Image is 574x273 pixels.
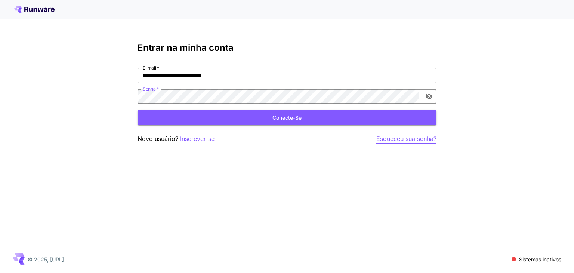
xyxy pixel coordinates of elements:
[422,90,436,103] button: alternar a visibilidade da senha
[180,134,215,144] button: Inscrever-se
[180,135,215,142] font: Inscrever-se
[138,135,178,142] font: Novo usuário?
[28,256,64,263] font: © 2025, [URL]
[376,135,436,142] font: Esqueceu sua senha?
[143,65,156,71] font: E-mail
[519,256,561,263] font: Sistemas inativos
[272,114,302,121] font: Conecte-se
[138,42,234,53] font: Entrar na minha conta
[376,134,436,144] button: Esqueceu sua senha?
[143,86,156,92] font: Senha
[138,110,436,125] button: Conecte-se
